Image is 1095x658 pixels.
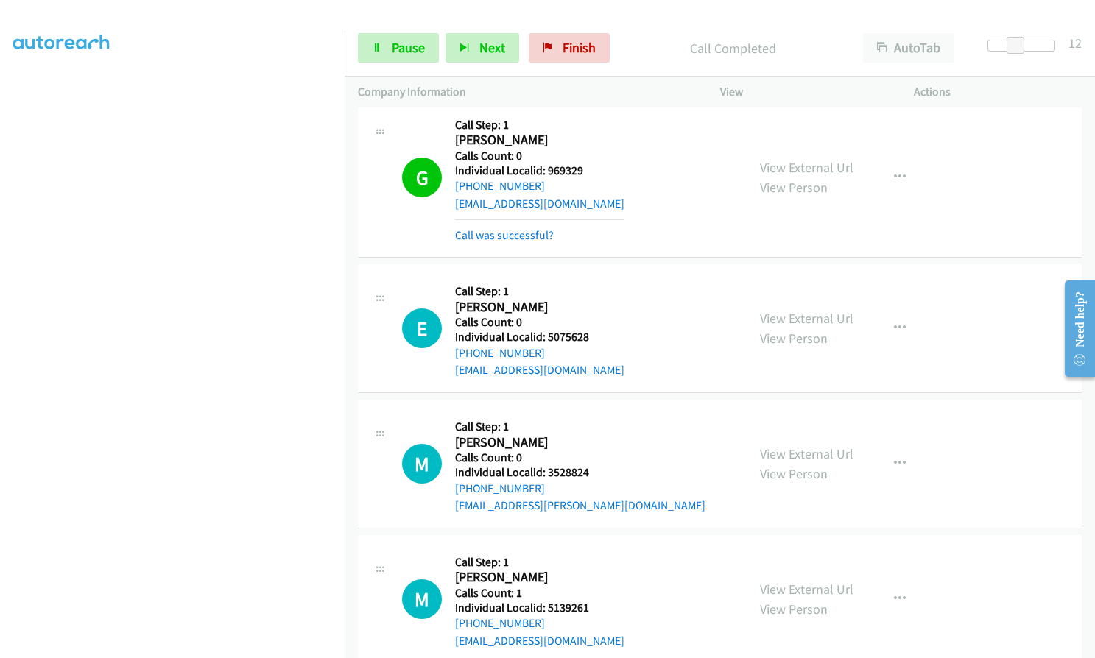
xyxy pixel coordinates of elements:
[455,555,624,570] h5: Call Step: 1
[455,284,624,299] h5: Call Step: 1
[455,132,608,149] h2: [PERSON_NAME]
[455,346,545,360] a: [PHONE_NUMBER]
[455,465,705,480] h5: Individual Localid: 3528824
[760,465,828,482] a: View Person
[455,118,624,132] h5: Call Step: 1
[455,450,705,465] h5: Calls Count: 0
[630,38,837,58] p: Call Completed
[1052,270,1095,387] iframe: Resource Center
[455,481,545,495] a: [PHONE_NUMBER]
[455,586,624,601] h5: Calls Count: 1
[455,330,624,344] h5: Individual Localid: 5075628
[455,569,608,586] h2: [PERSON_NAME]
[455,363,624,377] a: [EMAIL_ADDRESS][DOMAIN_NAME]
[760,159,853,176] a: View External Url
[455,634,624,648] a: [EMAIL_ADDRESS][DOMAIN_NAME]
[563,39,596,56] span: Finish
[358,33,439,63] a: Pause
[760,310,853,327] a: View External Url
[455,179,545,193] a: [PHONE_NUMBER]
[1068,33,1082,53] div: 12
[455,149,624,163] h5: Calls Count: 0
[402,158,442,197] h1: G
[455,601,624,615] h5: Individual Localid: 5139261
[455,420,705,434] h5: Call Step: 1
[455,299,608,316] h2: [PERSON_NAME]
[479,39,505,56] span: Next
[529,33,610,63] a: Finish
[392,39,425,56] span: Pause
[455,228,554,242] a: Call was successful?
[760,445,853,462] a: View External Url
[760,601,828,618] a: View Person
[455,197,624,211] a: [EMAIL_ADDRESS][DOMAIN_NAME]
[455,315,624,330] h5: Calls Count: 0
[402,579,442,619] div: The call is yet to be attempted
[455,498,705,512] a: [EMAIL_ADDRESS][PERSON_NAME][DOMAIN_NAME]
[455,163,624,178] h5: Individual Localid: 969329
[455,616,545,630] a: [PHONE_NUMBER]
[914,83,1082,101] p: Actions
[720,83,888,101] p: View
[402,444,442,484] h1: M
[358,83,694,101] p: Company Information
[402,444,442,484] div: The call is yet to be attempted
[760,330,828,347] a: View Person
[863,33,954,63] button: AutoTab
[760,179,828,196] a: View Person
[760,581,853,598] a: View External Url
[455,434,608,451] h2: [PERSON_NAME]
[402,308,442,348] h1: E
[402,579,442,619] h1: M
[446,33,519,63] button: Next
